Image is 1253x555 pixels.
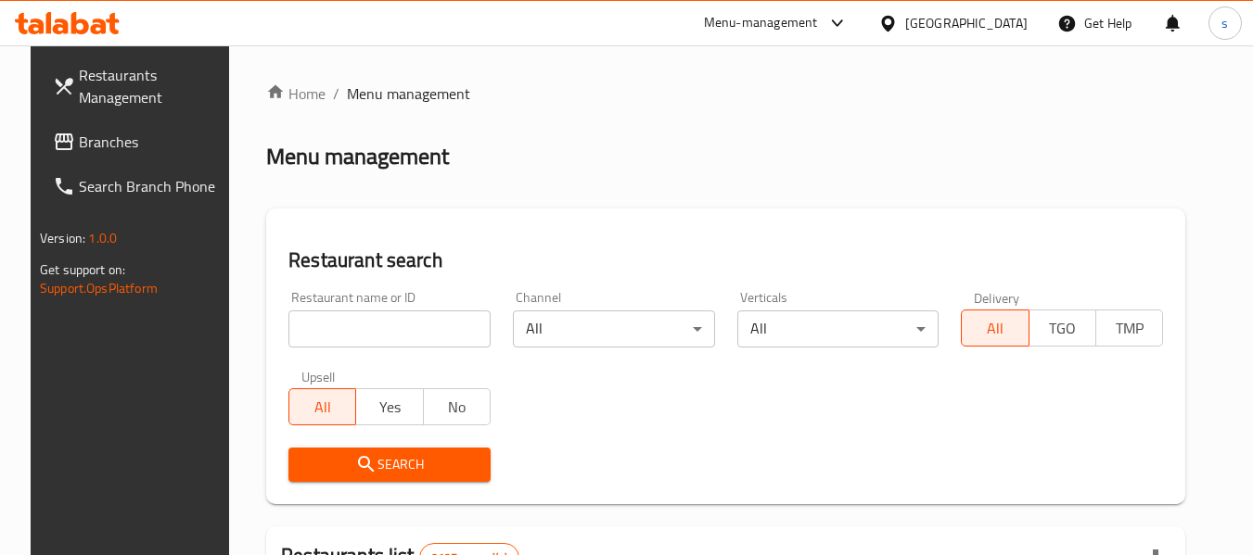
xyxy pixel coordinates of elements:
[961,309,1029,347] button: All
[88,226,117,250] span: 1.0.0
[40,258,125,282] span: Get support on:
[288,246,1163,274] h2: Restaurant search
[1095,309,1163,347] button: TMP
[38,120,240,164] a: Branches
[40,276,158,300] a: Support.OpsPlatform
[737,310,940,347] div: All
[355,388,423,425] button: Yes
[301,370,336,383] label: Upsell
[297,394,349,421] span: All
[364,394,416,421] span: Yes
[333,82,339,105] li: /
[1221,13,1228,33] span: s
[347,82,470,105] span: Menu management
[905,13,1028,33] div: [GEOGRAPHIC_DATA]
[38,164,240,208] a: Search Branch Phone
[79,175,225,197] span: Search Branch Phone
[1104,315,1156,342] span: TMP
[974,291,1020,304] label: Delivery
[431,394,483,421] span: No
[288,448,491,482] button: Search
[266,82,1185,105] nav: breadcrumb
[1029,309,1096,347] button: TGO
[423,388,491,425] button: No
[79,131,225,153] span: Branches
[513,310,715,347] div: All
[40,226,85,250] span: Version:
[969,315,1021,342] span: All
[303,453,476,476] span: Search
[266,82,326,105] a: Home
[288,310,491,347] input: Search for restaurant name or ID..
[288,388,356,425] button: All
[266,142,449,171] h2: Menu management
[79,64,225,108] span: Restaurants Management
[704,12,818,34] div: Menu-management
[38,53,240,120] a: Restaurants Management
[1037,315,1089,342] span: TGO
